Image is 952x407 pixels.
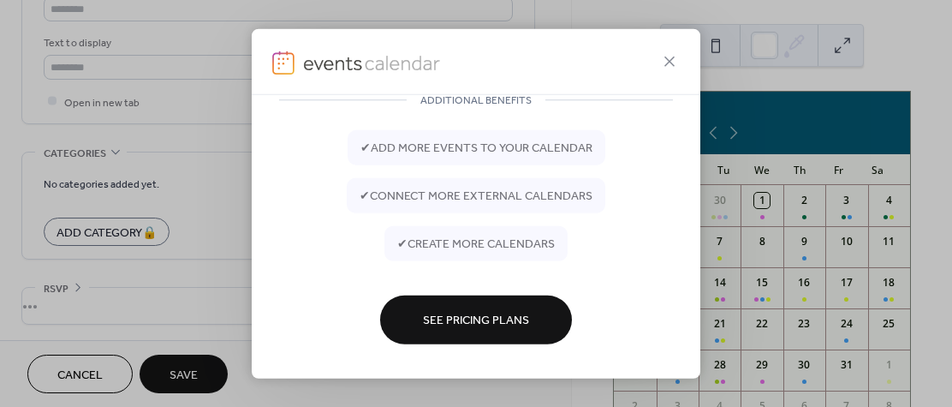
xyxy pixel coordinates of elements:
[360,141,592,159] span: ✔ add more events to your calendar
[272,51,295,75] img: logo-icon
[380,296,572,344] button: See Pricing Plans
[303,51,442,75] img: logo-type
[397,236,555,254] span: ✔ create more calendars
[407,93,545,111] span: ADDITIONAL BENEFITS
[360,189,592,206] span: ✔ connect more external calendars
[423,313,529,331] span: See Pricing Plans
